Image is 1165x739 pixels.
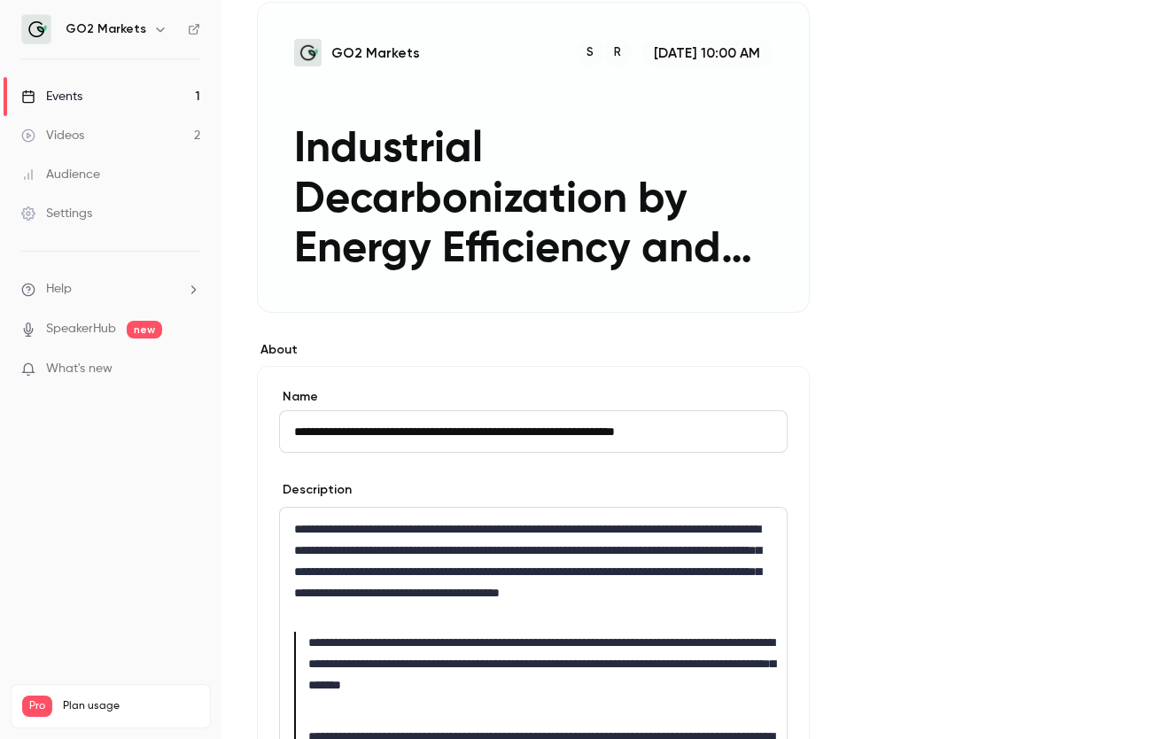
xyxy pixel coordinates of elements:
a: SpeakerHub [46,320,116,338]
div: Videos [21,127,84,144]
h6: GO2 Markets [66,20,146,38]
img: GO2 Markets [22,15,50,43]
div: Audience [21,166,100,183]
div: Events [21,88,82,105]
label: About [257,341,810,359]
iframe: Noticeable Trigger [179,362,200,377]
label: Description [279,481,352,499]
div: Settings [21,205,92,222]
span: Pro [22,696,52,717]
li: help-dropdown-opener [21,280,200,299]
span: new [127,321,162,338]
span: What's new [46,360,113,378]
label: Name [279,388,788,406]
span: Help [46,280,72,299]
span: Plan usage [63,699,199,713]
